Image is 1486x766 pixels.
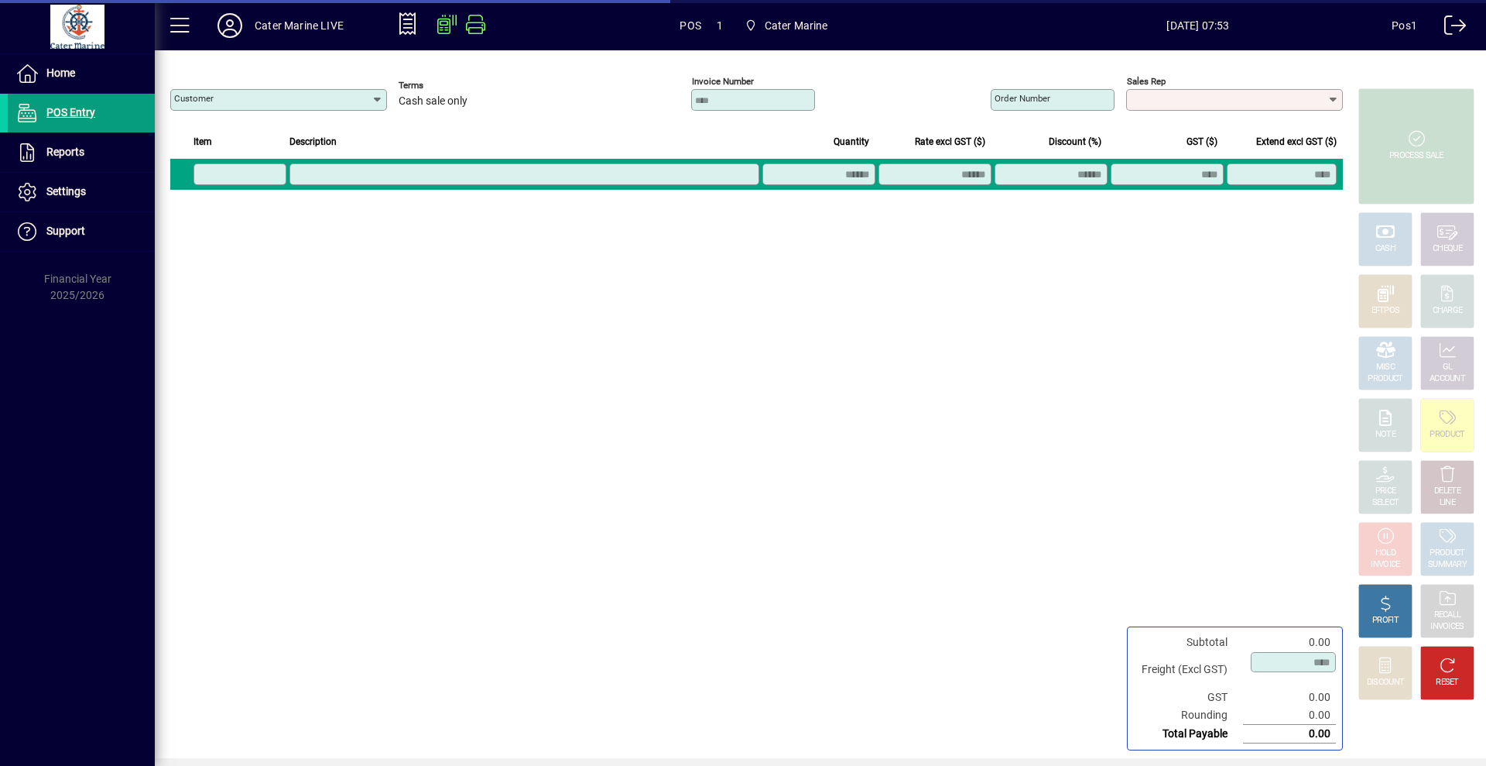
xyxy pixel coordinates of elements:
div: RESET [1436,677,1459,689]
span: Terms [399,81,491,91]
td: Subtotal [1134,634,1243,651]
mat-label: Invoice number [692,76,754,87]
span: Cash sale only [399,95,467,108]
span: Reports [46,146,84,158]
span: GST ($) [1186,133,1217,150]
td: Rounding [1134,706,1243,725]
div: PRICE [1375,486,1396,497]
td: 0.00 [1243,706,1336,725]
div: CHEQUE [1433,243,1462,255]
div: ACCOUNT [1430,373,1465,385]
td: Freight (Excl GST) [1134,651,1243,689]
td: 0.00 [1243,634,1336,651]
div: CHARGE [1433,305,1463,317]
div: MISC [1376,362,1395,373]
td: GST [1134,689,1243,706]
span: Extend excl GST ($) [1256,133,1337,150]
span: Item [193,133,212,150]
span: Home [46,67,75,79]
a: Home [8,54,155,93]
div: SELECT [1372,497,1399,509]
mat-label: Sales rep [1127,76,1166,87]
td: 0.00 [1243,725,1336,744]
div: Cater Marine LIVE [255,13,344,38]
div: PRODUCT [1368,373,1402,385]
a: Support [8,212,155,251]
span: Settings [46,185,86,198]
span: POS Entry [46,106,95,119]
span: Cater Marine [738,12,834,40]
div: PRODUCT [1430,429,1464,441]
span: Quantity [834,133,869,150]
span: Discount (%) [1049,133,1101,150]
a: Logout [1433,3,1467,53]
div: EFTPOS [1371,305,1400,317]
div: Pos1 [1392,13,1417,38]
td: 0.00 [1243,689,1336,706]
mat-label: Customer [174,93,214,104]
div: GL [1443,362,1453,373]
span: Description [289,133,337,150]
span: Rate excl GST ($) [915,133,985,150]
span: Support [46,225,85,237]
div: NOTE [1375,429,1395,441]
span: [DATE] 07:53 [1005,13,1392,38]
mat-label: Order number [995,93,1050,104]
div: RECALL [1434,610,1461,621]
span: 1 [717,13,723,38]
div: DISCOUNT [1367,677,1404,689]
div: INVOICE [1371,559,1399,571]
div: HOLD [1375,548,1395,559]
td: Total Payable [1134,725,1243,744]
span: Cater Marine [765,13,828,38]
a: Reports [8,133,155,172]
div: PROFIT [1372,615,1399,627]
div: INVOICES [1430,621,1464,633]
a: Settings [8,173,155,211]
div: DELETE [1434,486,1460,497]
div: SUMMARY [1428,559,1467,571]
div: PROCESS SALE [1389,150,1443,162]
div: LINE [1440,497,1455,509]
button: Profile [205,12,255,40]
div: CASH [1375,243,1395,255]
div: PRODUCT [1430,548,1464,559]
span: POS [680,13,701,38]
